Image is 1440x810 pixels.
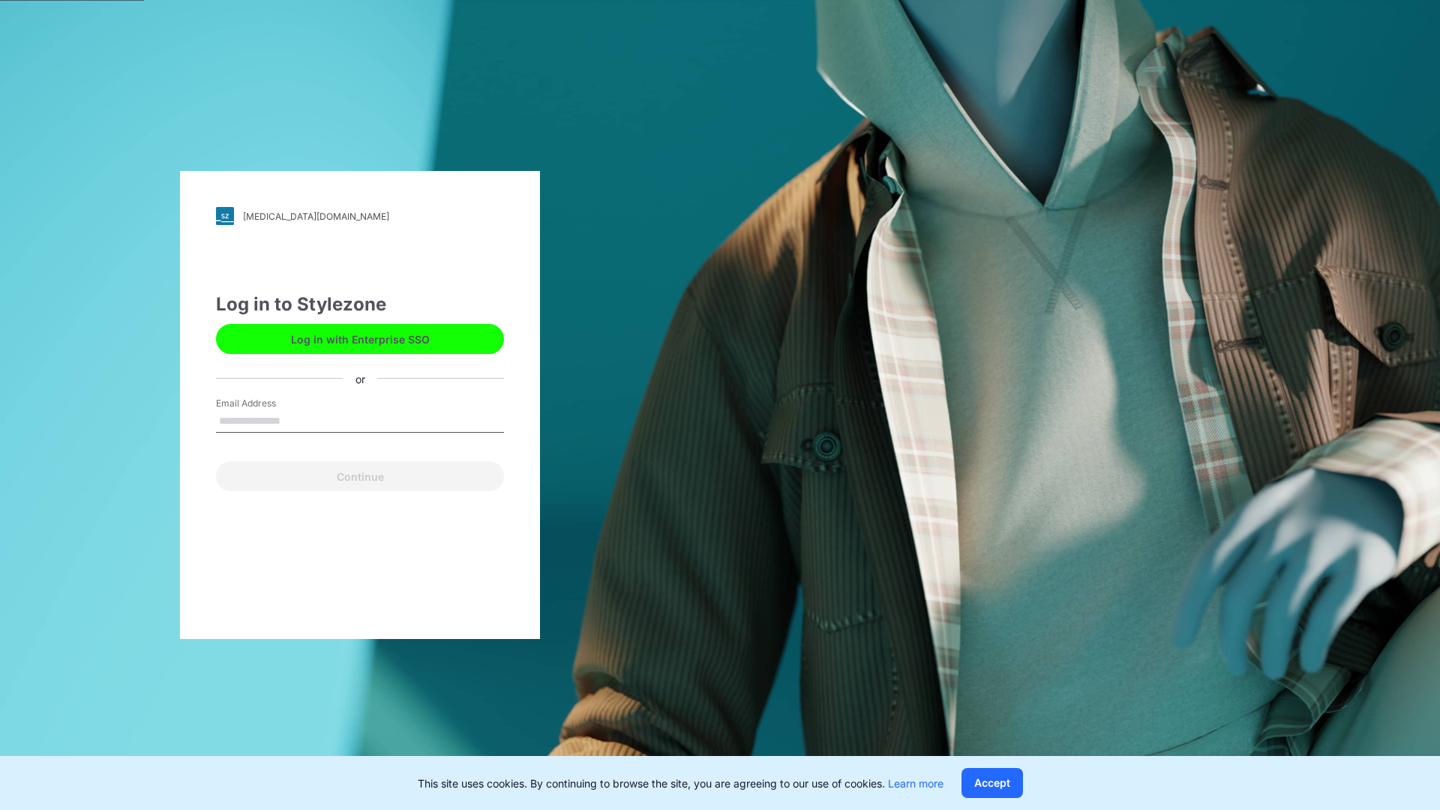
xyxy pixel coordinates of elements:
[216,207,504,225] a: [MEDICAL_DATA][DOMAIN_NAME]
[888,777,943,790] a: Learn more
[418,775,943,791] p: This site uses cookies. By continuing to browse the site, you are agreeing to our use of cookies.
[216,324,504,354] button: Log in with Enterprise SSO
[243,211,389,222] div: [MEDICAL_DATA][DOMAIN_NAME]
[961,768,1023,798] button: Accept
[216,207,234,225] img: svg+xml;base64,PHN2ZyB3aWR0aD0iMjgiIGhlaWdodD0iMjgiIHZpZXdCb3g9IjAgMCAyOCAyOCIgZmlsbD0ibm9uZSIgeG...
[1215,37,1402,64] img: browzwear-logo.73288ffb.svg
[343,370,377,386] div: or
[216,291,504,318] div: Log in to Stylezone
[216,397,321,410] label: Email Address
